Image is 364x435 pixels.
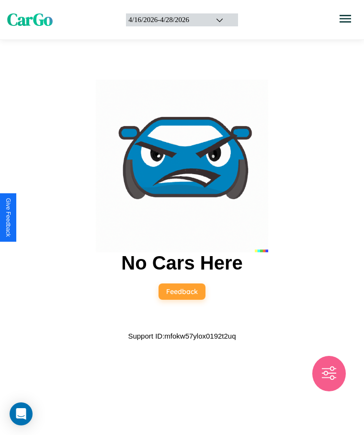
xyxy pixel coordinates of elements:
h2: No Cars Here [121,252,242,274]
p: Support ID: mfokw57ylox0192t2uq [128,329,236,342]
button: Feedback [159,283,205,300]
div: Give Feedback [5,198,11,237]
span: CarGo [7,8,53,31]
div: 4 / 16 / 2026 - 4 / 28 / 2026 [128,16,203,24]
img: car [96,80,268,252]
div: Open Intercom Messenger [10,402,33,425]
